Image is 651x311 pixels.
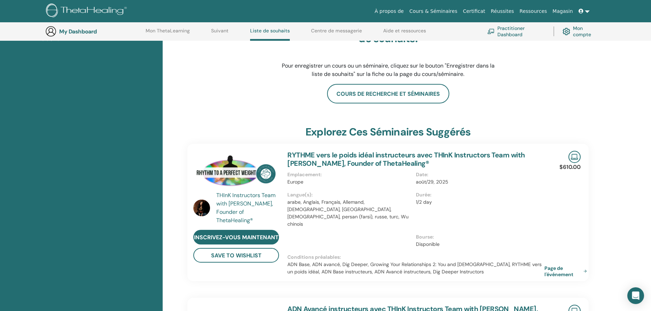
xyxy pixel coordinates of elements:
a: À propos de [372,5,407,18]
p: Conditions préalables : [287,254,544,261]
img: logo.png [46,3,129,19]
a: Cours de recherche et séminaires [327,84,449,103]
img: default.jpg [193,200,210,216]
span: Inscrivez-vous maintenant [194,234,279,241]
a: Cours & Séminaires [406,5,460,18]
img: generic-user-icon.jpg [45,26,56,37]
p: $610.00 [559,163,581,171]
p: Europe [287,178,412,186]
p: ADN Base, ADN avancé, Dig Deeper, Growing Your Relationships 2: You and [DEMOGRAPHIC_DATA], RYTHM... [287,261,544,275]
a: Aide et ressources [383,28,426,39]
img: cog.svg [563,26,570,37]
img: RYTHME vers le poids idéal instructeurs [193,151,279,193]
a: Liste de souhaits [250,28,290,41]
p: Emplacement : [287,171,412,178]
p: arabe, Anglais, Français, Allemand, [DEMOGRAPHIC_DATA], [GEOGRAPHIC_DATA], [DEMOGRAPHIC_DATA], pe... [287,199,412,228]
img: Live Online Seminar [568,151,581,163]
a: Page de l'événement [544,265,590,278]
a: Magasin [550,5,575,18]
a: RYTHME vers le poids idéal instructeurs avec THInK Instructors Team with [PERSON_NAME], Founder o... [287,150,525,168]
p: Durée : [416,191,540,199]
p: Langue(s) : [287,191,412,199]
a: Mon ThetaLearning [146,28,190,39]
a: Practitioner Dashboard [487,24,545,39]
a: Suivant [211,28,228,39]
p: 1/2 day [416,199,540,206]
p: Bourse : [416,233,540,241]
p: Disponible [416,241,540,248]
h3: Explorez ces séminaires suggérés [305,126,471,138]
a: THInK Instructors Team with [PERSON_NAME], Founder of ThetaHealing® [216,191,281,225]
div: Open Intercom Messenger [627,287,644,304]
p: août/29, 2025 [416,178,540,186]
a: Inscrivez-vous maintenant [193,230,279,244]
h3: My Dashboard [59,28,129,35]
h3: Vous n'avez rien enregistré dans votre liste de souhaits. [278,20,498,45]
a: Mon compte [563,24,599,39]
p: Pour enregistrer un cours ou un séminaire, cliquez sur le bouton "Enregistrer dans la liste de so... [278,62,498,78]
img: chalkboard-teacher.svg [487,29,495,34]
a: Réussites [488,5,517,18]
a: Ressources [517,5,550,18]
p: Date : [416,171,540,178]
a: Certificat [460,5,488,18]
button: Save to WishList [193,248,279,263]
a: Centre de messagerie [311,28,362,39]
